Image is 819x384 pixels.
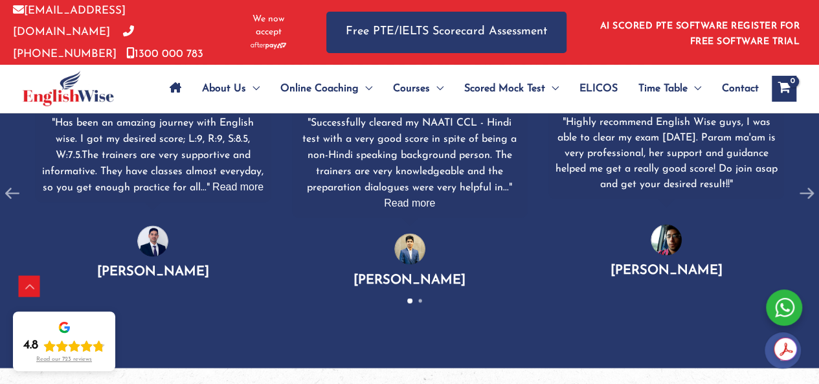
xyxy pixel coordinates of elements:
[464,66,545,111] span: Scored Mock Test
[192,66,270,111] a: About UsMenu Toggle
[246,66,260,111] span: Menu Toggle
[359,66,372,111] span: Menu Toggle
[712,66,759,111] a: Contact
[765,332,801,368] img: white-facebook.png
[13,5,126,38] a: [EMAIL_ADDRESS][DOMAIN_NAME]
[13,27,134,59] a: [PHONE_NUMBER]
[126,49,203,60] a: 1300 000 783
[688,66,701,111] span: Menu Toggle
[592,11,806,53] aside: Header Widget 1
[393,66,430,111] span: Courses
[555,115,778,192] div: Highly recommend English Wise guys, I was able to clear my exam [DATE]. Param ma'am is very profe...
[251,42,286,49] img: Afterpay-Logo
[383,66,454,111] a: CoursesMenu Toggle
[202,66,246,111] span: About Us
[23,338,105,354] div: Rating: 4.8 out of 5
[326,12,567,52] a: Free PTE/IELTS Scorecard Assessment
[600,21,800,47] a: AI SCORED PTE SOFTWARE REGISTER FOR FREE SOFTWARE TRIAL
[159,66,759,111] nav: Site Navigation: Main Menu
[212,181,264,192] span: Read more
[610,264,722,277] span: [PERSON_NAME]
[394,233,425,264] img: 2.png
[430,66,443,111] span: Menu Toggle
[302,118,517,193] span: Successfully cleared my NAATI CCL - Hindi test with a very good score in spite of being a non-Hin...
[384,198,435,209] span: Read more
[454,66,569,111] a: Scored Mock TestMenu Toggle
[270,66,383,111] a: Online CoachingMenu Toggle
[280,66,359,111] span: Online Coaching
[23,338,38,354] div: 4.8
[42,118,264,193] span: Has been an amazing journey with English wise. I got my desired score; L:9, R:9, S:8.5, W:7.5.The...
[638,66,688,111] span: Time Table
[97,265,209,278] span: [PERSON_NAME]
[243,13,294,39] span: We now accept
[545,66,559,111] span: Menu Toggle
[353,273,466,286] span: [PERSON_NAME]
[569,66,628,111] a: ELICOS
[23,71,114,106] img: cropped-ew-logo
[722,66,759,111] span: Contact
[651,224,682,255] img: photo-1.png
[772,76,796,102] a: View Shopping Cart, empty
[137,225,168,256] img: 1.png
[36,356,92,363] div: Read our 723 reviews
[579,66,618,111] span: ELICOS
[628,66,712,111] a: Time TableMenu Toggle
